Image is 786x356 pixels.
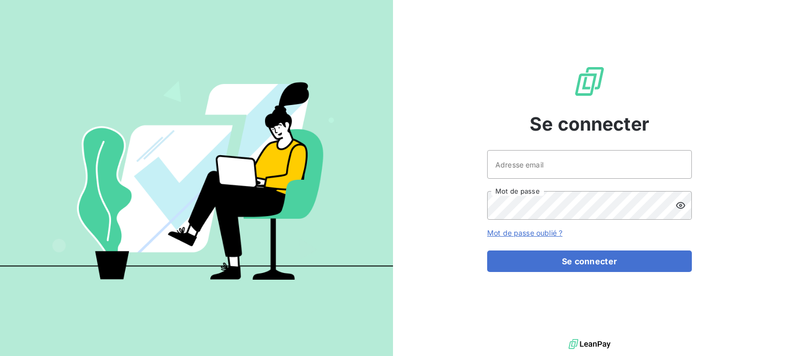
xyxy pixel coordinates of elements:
[487,228,562,237] a: Mot de passe oublié ?
[487,250,692,272] button: Se connecter
[573,65,606,98] img: Logo LeanPay
[530,110,649,138] span: Se connecter
[569,337,610,352] img: logo
[487,150,692,179] input: placeholder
